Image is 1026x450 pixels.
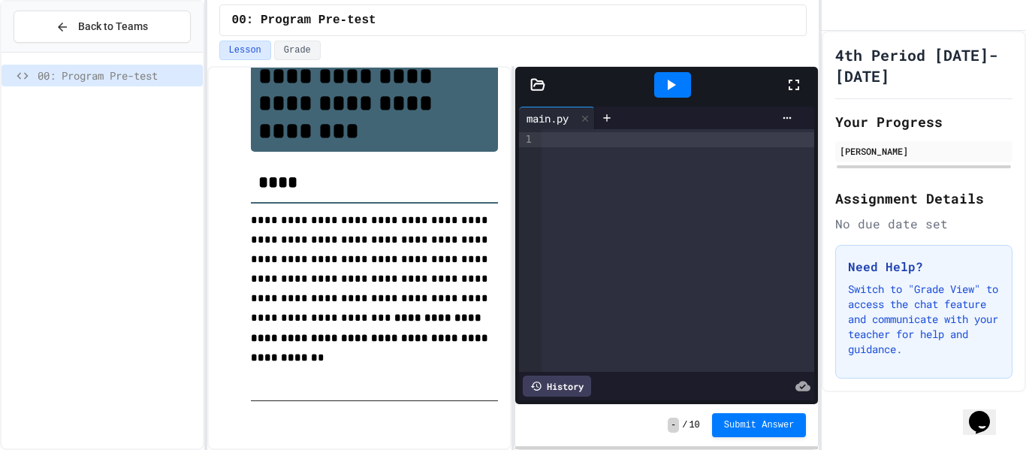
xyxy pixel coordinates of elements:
[835,44,1012,86] h1: 4th Period [DATE]-[DATE]
[219,41,271,60] button: Lesson
[724,419,795,431] span: Submit Answer
[274,41,321,60] button: Grade
[835,215,1012,233] div: No due date set
[78,19,148,35] span: Back to Teams
[835,111,1012,132] h2: Your Progress
[232,11,376,29] span: 00: Program Pre-test
[848,258,1000,276] h3: Need Help?
[682,419,687,431] span: /
[848,282,1000,357] p: Switch to "Grade View" to access the chat feature and communicate with your teacher for help and ...
[519,107,595,129] div: main.py
[689,419,699,431] span: 10
[712,413,807,437] button: Submit Answer
[523,376,591,397] div: History
[14,11,191,43] button: Back to Teams
[519,132,534,147] div: 1
[835,188,1012,209] h2: Assignment Details
[519,110,576,126] div: main.py
[668,418,679,433] span: -
[840,144,1008,158] div: [PERSON_NAME]
[963,390,1011,435] iframe: chat widget
[38,68,197,83] span: 00: Program Pre-test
